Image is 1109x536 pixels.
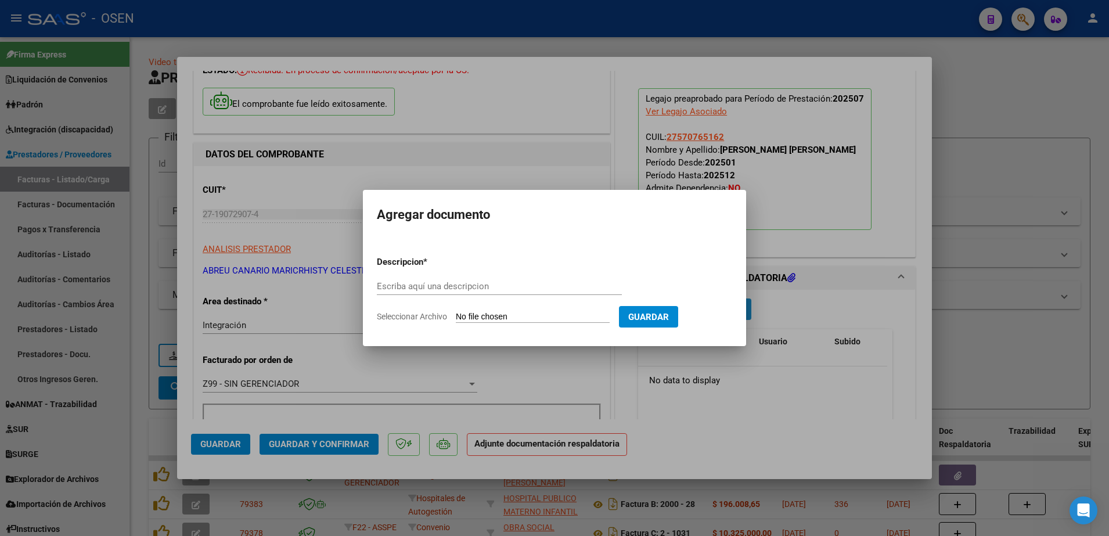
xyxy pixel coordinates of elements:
[377,204,732,226] h2: Agregar documento
[377,312,447,321] span: Seleccionar Archivo
[619,306,678,328] button: Guardar
[377,256,484,269] p: Descripcion
[1070,497,1097,524] div: Open Intercom Messenger
[628,312,669,322] span: Guardar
